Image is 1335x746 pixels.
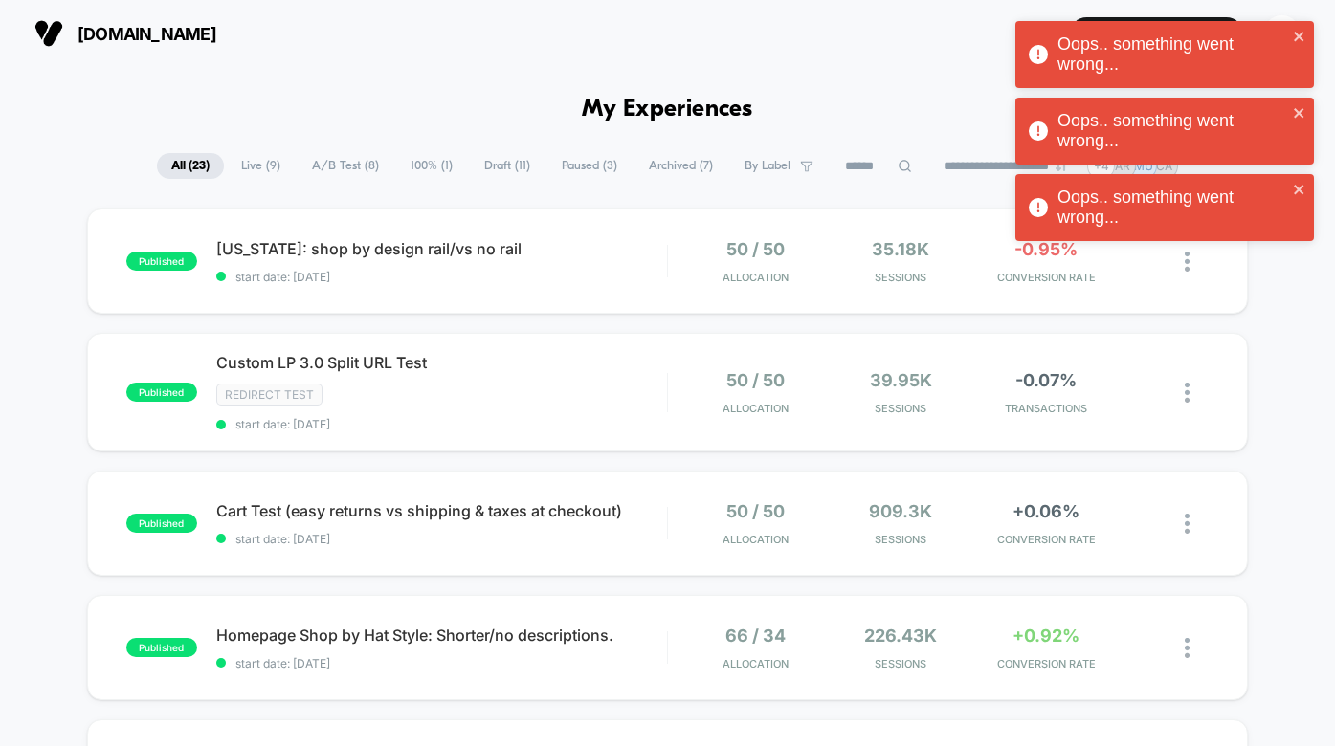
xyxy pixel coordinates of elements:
[216,384,323,406] span: Redirect Test
[864,625,937,646] span: 226.43k
[745,159,790,173] span: By Label
[723,271,789,284] span: Allocation
[1293,105,1306,123] button: close
[157,153,224,179] span: All ( 23 )
[726,370,785,390] span: 50 / 50
[978,657,1114,670] span: CONVERSION RATE
[1293,182,1306,200] button: close
[216,656,667,670] span: start date: [DATE]
[1012,501,1079,521] span: +0.06%
[216,417,667,431] span: start date: [DATE]
[78,24,216,44] span: [DOMAIN_NAME]
[833,657,968,670] span: Sessions
[1257,14,1306,54] button: MU
[216,239,667,258] span: [US_STATE]: shop by design rail/vs no rail
[725,625,786,646] span: 66 / 34
[298,153,393,179] span: A/B Test ( 8 )
[1015,370,1077,390] span: -0.07%
[978,271,1114,284] span: CONVERSION RATE
[216,532,667,546] span: start date: [DATE]
[1057,187,1287,228] div: Oops.. something went wrong...
[723,402,789,415] span: Allocation
[34,19,63,48] img: Visually logo
[1185,383,1190,403] img: close
[726,239,785,259] span: 50 / 50
[10,342,40,373] button: Play, NEW DEMO 2025-VEED.mp4
[216,501,667,520] span: Cart Test (easy returns vs shipping & taxes at checkout)
[1263,15,1301,53] div: MU
[978,533,1114,546] span: CONVERSION RATE
[1185,638,1190,658] img: close
[870,370,932,390] span: 39.95k
[126,252,197,271] span: published
[1057,34,1287,75] div: Oops.. something went wrong...
[833,533,968,546] span: Sessions
[634,153,727,179] span: Archived ( 7 )
[396,153,467,179] span: 100% ( 1 )
[227,153,295,179] span: Live ( 9 )
[126,514,197,533] span: published
[723,533,789,546] span: Allocation
[833,271,968,284] span: Sessions
[461,347,505,368] div: Current time
[833,402,968,415] span: Sessions
[216,270,667,284] span: start date: [DATE]
[582,96,753,123] h1: My Experiences
[869,501,932,521] span: 909.3k
[872,239,929,259] span: 35.18k
[1185,514,1190,534] img: close
[723,657,789,670] span: Allocation
[470,153,545,179] span: Draft ( 11 )
[216,353,667,372] span: Custom LP 3.0 Split URL Test
[978,402,1114,415] span: TRANSACTIONS
[1012,625,1079,646] span: +0.92%
[547,153,632,179] span: Paused ( 3 )
[216,625,667,645] span: Homepage Shop by Hat Style: Shorter/no descriptions.
[726,501,785,521] span: 50 / 50
[126,638,197,657] span: published
[318,168,364,214] button: Play, NEW DEMO 2025-VEED.mp4
[29,18,222,49] button: [DOMAIN_NAME]
[543,349,600,367] input: Volume
[1185,252,1190,272] img: close
[126,383,197,402] span: published
[14,317,670,335] input: Seek
[1057,111,1287,151] div: Oops.. something went wrong...
[1293,29,1306,47] button: close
